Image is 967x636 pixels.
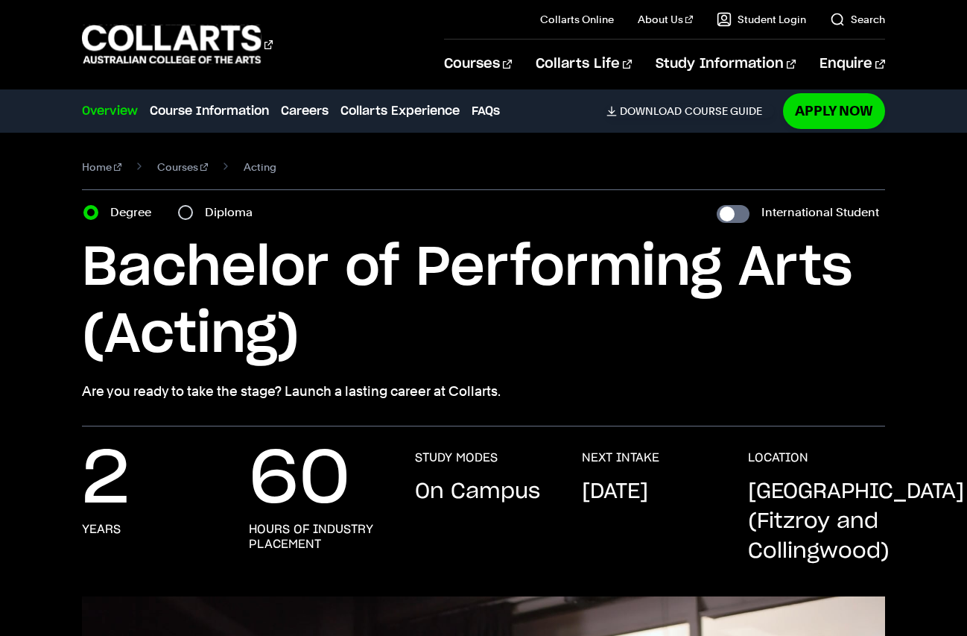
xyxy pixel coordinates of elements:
[536,40,632,89] a: Collarts Life
[748,450,808,465] h3: LOCATION
[249,522,385,552] h3: hours of industry placement
[830,12,885,27] a: Search
[244,157,276,177] span: Acting
[819,40,884,89] a: Enquire
[82,23,273,66] div: Go to homepage
[82,102,138,120] a: Overview
[82,235,884,369] h1: Bachelor of Performing Arts (Acting)
[656,40,796,89] a: Study Information
[472,102,500,120] a: FAQs
[582,450,659,465] h3: NEXT INTAKE
[82,157,121,177] a: Home
[761,202,879,223] label: International Student
[415,450,498,465] h3: STUDY MODES
[157,157,208,177] a: Courses
[82,381,884,402] p: Are you ready to take the stage? Launch a lasting career at Collarts.
[748,477,964,567] p: [GEOGRAPHIC_DATA] (Fitzroy and Collingwood)
[540,12,614,27] a: Collarts Online
[340,102,460,120] a: Collarts Experience
[415,477,540,507] p: On Campus
[110,202,160,223] label: Degree
[444,40,512,89] a: Courses
[82,450,130,510] p: 2
[249,450,350,510] p: 60
[82,522,121,537] h3: years
[606,104,774,118] a: DownloadCourse Guide
[783,93,885,128] a: Apply Now
[281,102,329,120] a: Careers
[620,104,682,118] span: Download
[638,12,693,27] a: About Us
[205,202,261,223] label: Diploma
[582,477,648,507] p: [DATE]
[150,102,269,120] a: Course Information
[717,12,806,27] a: Student Login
